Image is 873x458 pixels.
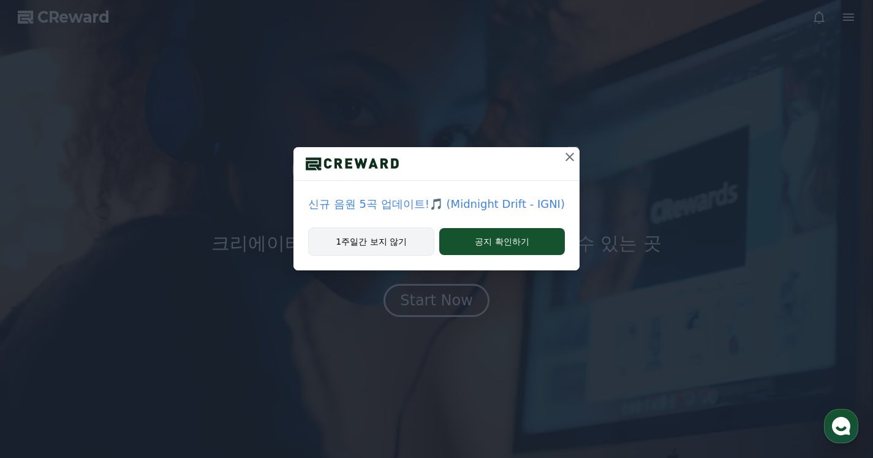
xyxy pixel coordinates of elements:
[158,356,235,387] a: 설정
[439,228,565,255] button: 공지 확인하기
[81,356,158,387] a: 대화
[4,356,81,387] a: 홈
[308,227,434,256] button: 1주일간 보지 않기
[39,375,46,384] span: 홈
[189,375,204,384] span: 설정
[293,155,411,173] img: logo
[112,375,127,385] span: 대화
[308,196,565,213] a: 신규 음원 5곡 업데이트!🎵 (Midnight Drift - IGNI)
